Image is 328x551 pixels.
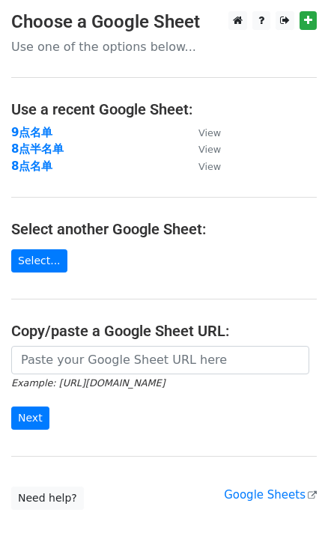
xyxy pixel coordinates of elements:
[183,126,221,139] a: View
[198,127,221,138] small: View
[11,322,317,340] h4: Copy/paste a Google Sheet URL:
[11,159,52,173] a: 8点名单
[11,11,317,33] h3: Choose a Google Sheet
[11,249,67,273] a: Select...
[11,39,317,55] p: Use one of the options below...
[198,144,221,155] small: View
[224,488,317,502] a: Google Sheets
[11,407,49,430] input: Next
[11,346,309,374] input: Paste your Google Sheet URL here
[11,220,317,238] h4: Select another Google Sheet:
[11,126,52,139] a: 9点名单
[183,159,221,173] a: View
[11,377,165,389] small: Example: [URL][DOMAIN_NAME]
[198,161,221,172] small: View
[11,487,84,510] a: Need help?
[11,142,64,156] a: 8点半名单
[183,142,221,156] a: View
[11,100,317,118] h4: Use a recent Google Sheet:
